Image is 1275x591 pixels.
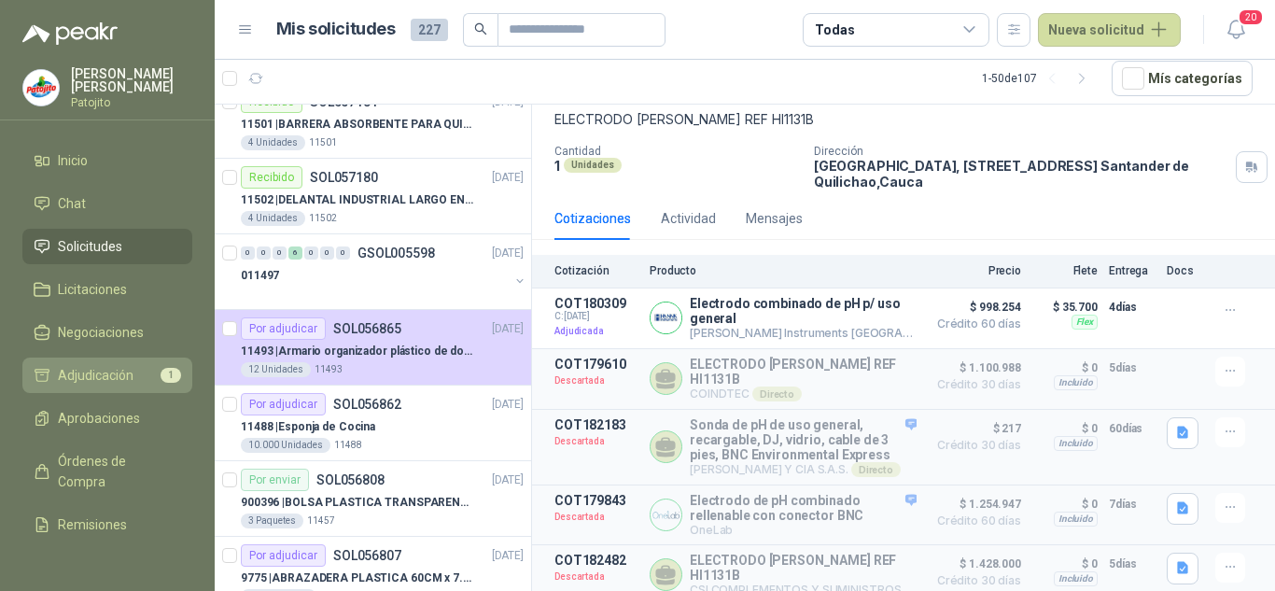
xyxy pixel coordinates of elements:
[215,310,531,386] a: Por adjudicarSOL056865[DATE] 11493 |Armario organizador plástico de dos puertas de acuerdo a la i...
[928,515,1021,527] span: Crédito 60 días
[215,461,531,537] a: Por enviarSOL056808[DATE] 900396 |BOLSA PLASTICA TRANSPARENTE DE 40*60 CMS3 Paquetes11457
[22,186,192,221] a: Chat
[554,158,560,174] p: 1
[554,432,638,451] p: Descartada
[309,211,337,226] p: 11502
[241,242,527,302] a: 0 0 0 6 0 0 0 GSOL005598[DATE] 011497
[492,169,524,187] p: [DATE]
[241,393,326,415] div: Por adjudicar
[22,229,192,264] a: Solicitudes
[257,246,271,260] div: 0
[1054,512,1098,527] div: Incluido
[928,575,1021,586] span: Crédito 30 días
[752,387,802,401] div: Directo
[554,508,638,527] p: Descartada
[1032,264,1098,277] p: Flete
[492,396,524,414] p: [DATE]
[554,109,1253,130] p: ELECTRODO [PERSON_NAME] REF HI1131B
[492,245,524,262] p: [DATE]
[1167,264,1204,277] p: Docs
[22,272,192,307] a: Licitaciones
[315,362,343,377] p: 11493
[928,553,1021,575] span: $ 1.428.000
[71,67,192,93] p: [PERSON_NAME] [PERSON_NAME]
[690,462,917,477] p: [PERSON_NAME] Y CIA S.A.S.
[241,570,473,587] p: 9775 | ABRAZADERA PLASTICA 60CM x 7.6MM ANCHA
[22,507,192,542] a: Remisiones
[474,22,487,35] span: search
[1109,417,1156,440] p: 60 días
[333,398,401,411] p: SOL056862
[22,315,192,350] a: Negociaciones
[928,357,1021,379] span: $ 1.100.988
[1109,493,1156,515] p: 7 días
[1054,375,1098,390] div: Incluido
[554,145,799,158] p: Cantidad
[1054,436,1098,451] div: Incluido
[661,208,716,229] div: Actividad
[564,158,622,173] div: Unidades
[316,473,385,486] p: SOL056808
[690,523,917,537] p: OneLab
[554,311,638,322] span: C: [DATE]
[23,70,59,106] img: Company Logo
[215,159,531,234] a: RecibidoSOL057180[DATE] 11502 |DELANTAL INDUSTRIAL LARGO EN PVC COLOR AMARILLO4 Unidades11502
[241,246,255,260] div: 0
[22,358,192,393] a: Adjudicación1
[241,494,473,512] p: 900396 | BOLSA PLASTICA TRANSPARENTE DE 40*60 CMS
[215,386,531,461] a: Por adjudicarSOL056862[DATE] 11488 |Esponja de Cocina10.000 Unidades11488
[1109,296,1156,318] p: 4 días
[307,514,335,528] p: 11457
[982,63,1097,93] div: 1 - 50 de 107
[554,372,638,390] p: Descartada
[554,208,631,229] div: Cotizaciones
[690,553,917,583] p: ELECTRODO [PERSON_NAME] REF HI1131B
[814,158,1228,190] p: [GEOGRAPHIC_DATA], [STREET_ADDRESS] Santander de Quilichao , Cauca
[554,417,638,432] p: COT182183
[554,357,638,372] p: COT179610
[241,267,279,285] p: 011497
[22,143,192,178] a: Inicio
[1238,8,1264,26] span: 20
[554,493,638,508] p: COT179843
[58,193,86,214] span: Chat
[304,246,318,260] div: 0
[554,264,638,277] p: Cotización
[651,303,681,333] img: Company Logo
[336,246,350,260] div: 0
[309,135,337,150] p: 11501
[276,16,396,43] h1: Mis solicitudes
[1219,13,1253,47] button: 20
[22,22,118,45] img: Logo peakr
[1109,553,1156,575] p: 5 días
[161,368,181,383] span: 1
[58,279,127,300] span: Licitaciones
[58,150,88,171] span: Inicio
[690,326,917,340] p: [PERSON_NAME] Instruments [GEOGRAPHIC_DATA]
[1032,417,1098,440] p: $ 0
[58,514,127,535] span: Remisiones
[492,471,524,489] p: [DATE]
[241,211,305,226] div: 4 Unidades
[333,549,401,562] p: SOL056807
[215,83,531,159] a: RecibidoSOL057181[DATE] 11501 |BARRERA ABSORBENTE PARA QUIMICOS (DERRAME DE HIPOCLORITO)4 Unidade...
[1032,493,1098,515] p: $ 0
[1112,61,1253,96] button: Mís categorías
[411,19,448,41] span: 227
[58,236,122,257] span: Solicitudes
[241,343,473,360] p: 11493 | Armario organizador plástico de dos puertas de acuerdo a la imagen adjunta
[851,462,901,477] div: Directo
[554,296,638,311] p: COT180309
[690,493,917,523] p: Electrodo de pH combinado rellenable con conector BNC
[320,246,334,260] div: 0
[241,469,309,491] div: Por enviar
[928,493,1021,515] span: $ 1.254.947
[814,145,1228,158] p: Dirección
[928,318,1021,330] span: Crédito 60 días
[288,246,302,260] div: 6
[273,246,287,260] div: 0
[334,438,362,453] p: 11488
[1054,571,1098,586] div: Incluido
[1109,357,1156,379] p: 5 días
[241,418,375,436] p: 11488 | Esponja de Cocina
